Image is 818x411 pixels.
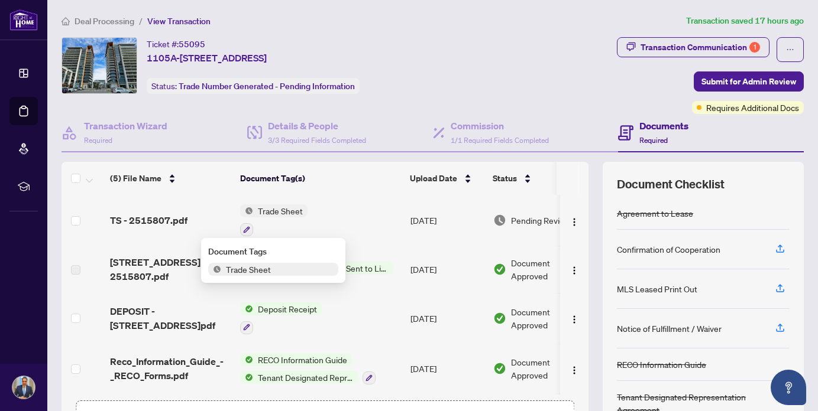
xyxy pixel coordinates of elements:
[565,211,584,230] button: Logo
[84,136,112,145] span: Required
[617,176,725,193] span: Document Checklist
[511,256,584,282] span: Document Approved
[139,14,143,28] li: /
[110,172,161,185] span: (5) File Name
[565,359,584,378] button: Logo
[235,162,405,195] th: Document Tag(s)
[771,370,806,405] button: Open asap
[488,162,589,195] th: Status
[565,309,584,328] button: Logo
[617,282,697,295] div: MLS Leased Print Out
[253,204,308,217] span: Trade Sheet
[406,344,489,394] td: [DATE]
[84,119,167,133] h4: Transaction Wizard
[62,17,70,25] span: home
[406,293,489,344] td: [DATE]
[686,14,804,28] article: Transaction saved 17 hours ago
[208,263,221,276] img: Status Icon
[511,355,584,381] span: Document Approved
[253,353,352,366] span: RECO Information Guide
[451,119,549,133] h4: Commission
[147,37,205,51] div: Ticket #:
[240,302,253,315] img: Status Icon
[493,263,506,276] img: Document Status
[493,172,517,185] span: Status
[570,217,579,227] img: Logo
[493,362,506,375] img: Document Status
[147,51,267,65] span: 1105A-[STREET_ADDRESS]
[110,354,231,383] span: Reco_Information_Guide_-_RECO_Forms.pdf
[268,136,366,145] span: 3/3 Required Fields Completed
[62,38,137,93] img: IMG-N12390316_1.jpg
[405,162,488,195] th: Upload Date
[565,260,584,279] button: Logo
[701,72,796,91] span: Submit for Admin Review
[110,304,231,332] span: DEPOSIT - [STREET_ADDRESS]pdf
[641,38,760,57] div: Transaction Communication
[12,376,35,399] img: Profile Icon
[493,214,506,227] img: Document Status
[221,263,276,276] span: Trade Sheet
[268,119,366,133] h4: Details & People
[511,305,584,331] span: Document Approved
[179,81,355,92] span: Trade Number Generated - Pending Information
[105,162,235,195] th: (5) File Name
[208,245,338,258] div: Document Tags
[694,71,804,92] button: Submit for Admin Review
[617,207,693,220] div: Agreement to Lease
[110,255,231,283] span: [STREET_ADDRESS] - Inv - 2515807.pdf
[639,136,668,145] span: Required
[493,312,506,325] img: Document Status
[406,195,489,246] td: [DATE]
[639,119,688,133] h4: Documents
[786,45,794,54] span: ellipsis
[9,9,38,31] img: logo
[240,204,253,217] img: Status Icon
[749,42,760,53] div: 1
[617,37,769,57] button: Transaction Communication1
[147,16,211,27] span: View Transaction
[617,243,720,256] div: Confirmation of Cooperation
[179,39,205,50] span: 55095
[570,366,579,375] img: Logo
[451,136,549,145] span: 1/1 Required Fields Completed
[511,214,570,227] span: Pending Review
[410,172,457,185] span: Upload Date
[617,322,722,335] div: Notice of Fulfillment / Waiver
[406,246,489,293] td: [DATE]
[253,302,322,315] span: Deposit Receipt
[240,353,376,385] button: Status IconRECO Information GuideStatus IconTenant Designated Representation Agreement
[240,353,253,366] img: Status Icon
[240,204,308,236] button: Status IconTrade Sheet
[110,213,187,227] span: TS - 2515807.pdf
[253,371,358,384] span: Tenant Designated Representation Agreement
[75,16,134,27] span: Deal Processing
[570,266,579,275] img: Logo
[240,371,253,384] img: Status Icon
[570,315,579,324] img: Logo
[240,302,322,334] button: Status IconDeposit Receipt
[706,101,799,114] span: Requires Additional Docs
[147,78,360,94] div: Status:
[617,358,706,371] div: RECO Information Guide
